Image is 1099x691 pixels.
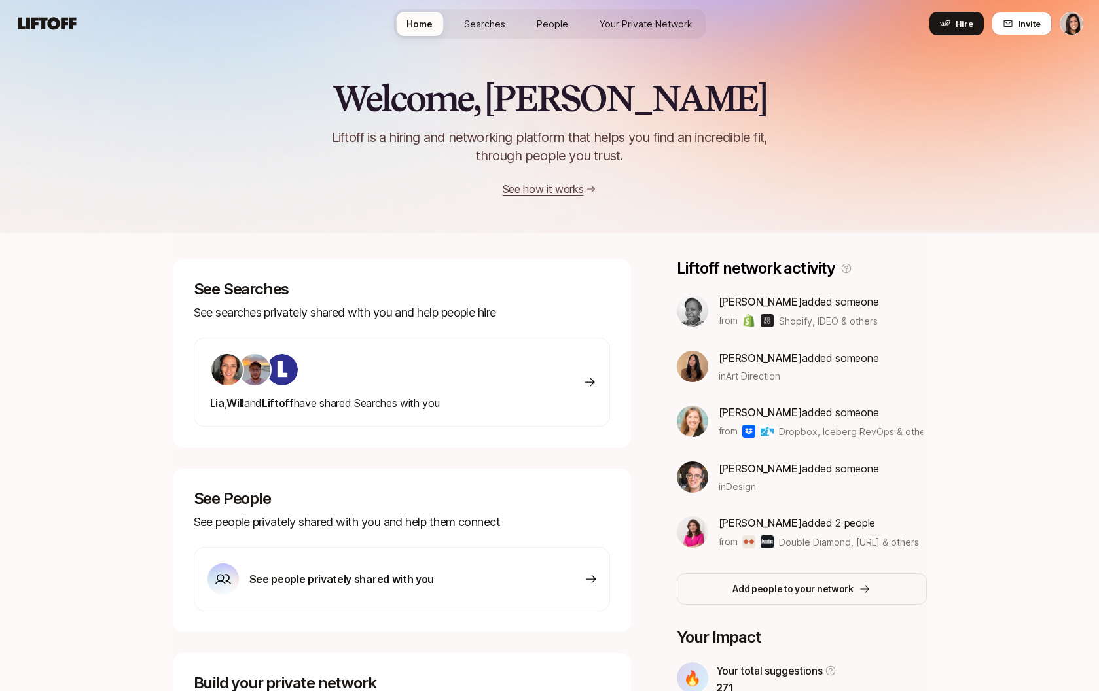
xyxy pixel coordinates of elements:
span: Hire [956,17,973,30]
p: See Searches [194,280,610,298]
span: Searches [464,17,505,31]
span: Lia [210,397,225,410]
button: Invite [992,12,1052,35]
span: [PERSON_NAME] [719,295,802,308]
p: added 2 people [719,514,920,531]
span: , [225,397,227,410]
p: Your total suggestions [716,662,823,679]
a: Your Private Network [589,12,703,36]
img: Eleanor Morgan [1060,12,1083,35]
span: Your Private Network [600,17,693,31]
span: [PERSON_NAME] [719,516,802,529]
p: from [719,534,738,550]
img: c17c0389_bfa4_4fc4_a974_d929adf9fa02.jpg [677,406,708,437]
span: and [244,397,262,410]
span: Double Diamond, [URL] & others [779,537,919,548]
img: Avantos.ai [761,535,774,548]
p: added someone [719,349,879,366]
p: from [719,313,738,328]
p: from [719,423,738,439]
img: ACg8ocJgLS4_X9rs-p23w7LExaokyEoWgQo9BGx67dOfttGDosg=s160-c [239,354,270,385]
img: Dropbox [742,425,755,438]
span: People [537,17,568,31]
img: 490561b5_2133_45f3_8e39_178badb376a1.jpg [211,354,243,385]
p: Add people to your network [732,581,854,597]
a: Home [396,12,443,36]
p: See people privately shared with you and help them connect [194,513,610,531]
a: See how it works [503,183,584,196]
p: Liftoff network activity [677,259,835,277]
img: ACg8ocKvx1DDg14zDvBv9AHs558F5VwtpXq8z0BZvxmZYH-VPSnNNDE=s160-c [677,351,708,382]
p: Your Impact [677,628,927,647]
img: Shopify [742,314,755,327]
img: 33f207b1_b18a_494d_993f_6cda6c0df701.jpg [677,295,708,327]
span: Home [406,17,433,31]
h2: Welcome, [PERSON_NAME] [333,79,766,118]
p: added someone [719,293,879,310]
button: Add people to your network [677,573,927,605]
span: in Art Direction [719,369,780,383]
p: See people privately shared with you [249,571,434,588]
p: Liftoff is a hiring and networking platform that helps you find an incredible fit, through people... [315,128,784,165]
span: Invite [1018,17,1041,30]
button: Eleanor Morgan [1060,12,1083,35]
span: [PERSON_NAME] [719,351,802,364]
img: Iceberg RevOps [761,425,774,438]
a: Searches [454,12,516,36]
button: Hire [929,12,984,35]
img: 9e09e871_5697_442b_ae6e_b16e3f6458f8.jpg [677,516,708,548]
span: have shared Searches with you [210,397,440,410]
span: in Design [719,480,756,493]
img: c551205c_2ef0_4c80_93eb_6f7da1791649.jpg [677,461,708,493]
img: ACg8ocKIuO9-sklR2KvA8ZVJz4iZ_g9wtBiQREC3t8A94l4CTg=s160-c [266,354,298,385]
span: [PERSON_NAME] [719,462,802,475]
a: People [526,12,579,36]
p: added someone [719,404,924,421]
span: Dropbox, Iceberg RevOps & others [779,426,933,437]
span: Will [226,397,244,410]
p: See searches privately shared with you and help people hire [194,304,610,322]
img: IDEO [761,314,774,327]
span: Shopify, IDEO & others [779,314,878,328]
p: added someone [719,460,879,477]
span: Liftoff [262,397,294,410]
span: [PERSON_NAME] [719,406,802,419]
img: Double Diamond [742,535,755,548]
p: See People [194,489,610,508]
